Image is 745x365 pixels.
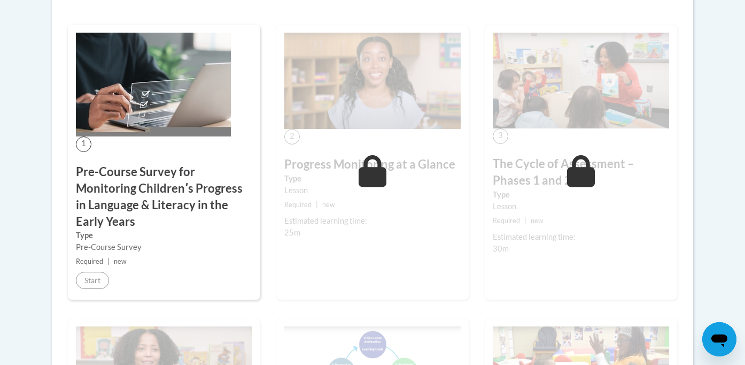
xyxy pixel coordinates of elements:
div: Lesson [284,185,461,196]
span: Required [284,201,312,209]
span: new [322,201,335,209]
span: | [524,217,526,225]
div: Estimated learning time: [284,215,461,227]
label: Type [284,173,461,185]
button: Start [76,272,109,289]
label: Type [493,189,669,201]
h3: Pre-Course Survey for Monitoring Childrenʹs Progress in Language & Literacy in the Early Years [76,164,252,230]
span: new [531,217,544,225]
span: new [114,257,127,265]
span: 2 [284,129,300,145]
label: Type [76,230,252,241]
span: Required [76,257,103,265]
span: 1 [76,136,91,152]
img: Course Image [76,33,231,136]
div: Lesson [493,201,669,212]
iframe: Button to launch messaging window [702,322,736,356]
span: Required [493,217,520,225]
h3: The Cycle of Assessment – Phases 1 and 2 [493,156,669,189]
span: 30m [493,244,509,253]
div: Pre-Course Survey [76,241,252,253]
h3: Progress Monitoring at a Glance [284,156,461,173]
span: | [316,201,318,209]
img: Course Image [284,33,461,129]
img: Course Image [493,33,669,128]
span: 25m [284,228,300,237]
span: 3 [493,128,508,144]
div: Estimated learning time: [493,231,669,243]
span: | [107,257,110,265]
